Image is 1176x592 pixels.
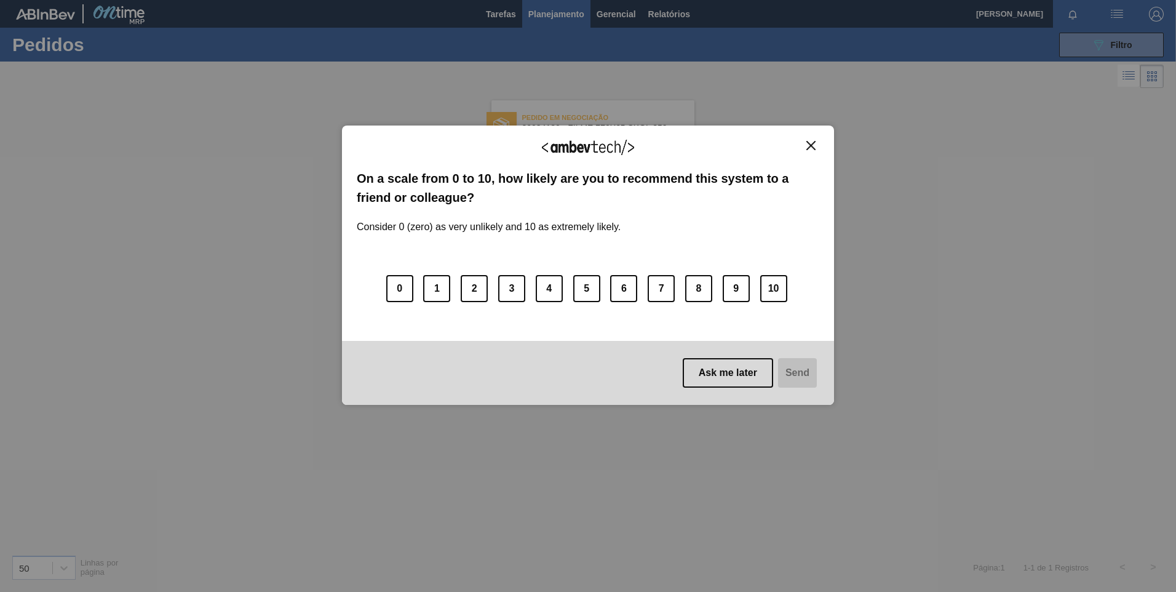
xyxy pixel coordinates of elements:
button: Ask me later [683,358,773,388]
button: 5 [573,275,600,302]
img: Logo Ambevtech [542,140,634,155]
label: Consider 0 (zero) as very unlikely and 10 as extremely likely. [357,207,621,233]
button: 7 [648,275,675,302]
button: 2 [461,275,488,302]
img: Close [806,141,816,150]
button: 9 [723,275,750,302]
button: 3 [498,275,525,302]
button: 10 [760,275,787,302]
button: 4 [536,275,563,302]
button: 8 [685,275,712,302]
label: On a scale from 0 to 10, how likely are you to recommend this system to a friend or colleague? [357,169,819,207]
button: 6 [610,275,637,302]
button: Close [803,140,819,151]
button: 1 [423,275,450,302]
button: 0 [386,275,413,302]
